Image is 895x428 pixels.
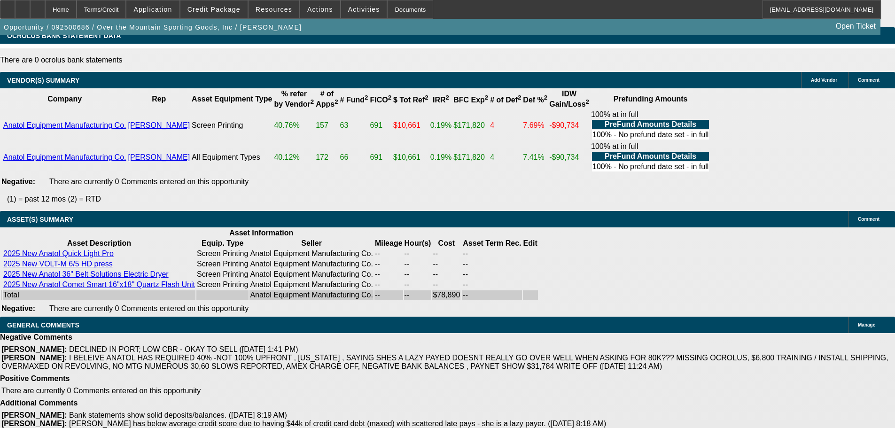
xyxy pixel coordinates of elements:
[393,142,429,173] td: $10,661
[69,345,298,353] span: DECLINED IN PORT; LOW CBR - OKAY TO SELL ([DATE] 1:41 PM)
[485,94,488,101] sup: 2
[340,142,369,173] td: 66
[522,110,548,141] td: 7.69%
[605,152,696,160] b: PreFund Amounts Details
[374,280,403,289] td: --
[518,94,521,101] sup: 2
[430,110,452,141] td: 0.19%
[404,270,432,279] td: --
[1,304,35,312] b: Negative:
[453,142,489,173] td: $171,820
[374,270,403,279] td: --
[1,411,67,419] b: [PERSON_NAME]:
[432,290,460,300] td: $78,890
[858,322,875,327] span: Manage
[256,6,292,13] span: Resources
[196,239,249,248] th: Equip. Type
[425,94,428,101] sup: 2
[249,280,373,289] td: Anatol Equipment Manufacturing Co.
[432,259,460,269] td: --
[47,95,82,103] b: Company
[126,0,179,18] button: Application
[544,94,547,101] sup: 2
[446,94,449,101] sup: 2
[592,162,709,171] td: 100% - No prefund date set - in full
[404,290,432,300] td: --
[316,90,338,108] b: # of Apps
[192,95,272,103] b: Asset Equipment Type
[430,142,452,173] td: 0.19%
[462,239,521,248] th: Asset Term Recommendation
[374,259,403,269] td: --
[374,249,403,258] td: --
[3,249,114,257] a: 2025 New Anatol Quick Light Pro
[307,6,333,13] span: Actions
[341,0,387,18] button: Activities
[274,90,314,108] b: % refer by Vendor
[432,270,460,279] td: --
[191,110,272,141] td: Screen Printing
[811,78,837,83] span: Add Vendor
[490,110,521,141] td: 4
[196,270,249,279] td: Screen Printing
[858,217,879,222] span: Comment
[3,270,169,278] a: 2025 New Anatol 36" Belt Solutions Electric Dryer
[592,130,709,140] td: 100% - No prefund date set - in full
[152,95,166,103] b: Rep
[858,78,879,83] span: Comment
[196,249,249,258] td: Screen Printing
[523,239,538,248] th: Edit
[249,270,373,279] td: Anatol Equipment Manufacturing Co.
[3,291,195,299] div: Total
[404,249,432,258] td: --
[67,239,131,247] b: Asset Description
[348,6,380,13] span: Activities
[549,142,590,173] td: -$90,734
[3,260,113,268] a: 2025 New VOLT-M 6/5 HD press
[393,110,429,141] td: $10,661
[463,239,521,247] b: Asset Term Rec.
[605,120,696,128] b: PreFund Amounts Details
[249,290,373,300] td: Anatol Equipment Manufacturing Co.
[49,178,249,186] span: There are currently 0 Comments entered on this opportunity
[522,142,548,173] td: 7.41%
[315,142,338,173] td: 172
[462,290,521,300] td: --
[249,0,299,18] button: Resources
[523,96,547,104] b: Def %
[591,110,710,140] div: 100% at in full
[405,239,431,247] b: Hour(s)
[49,304,249,312] span: There are currently 0 Comments entered on this opportunity
[300,0,340,18] button: Actions
[335,98,338,105] sup: 2
[832,18,879,34] a: Open Ticket
[433,96,449,104] b: IRR
[1,387,201,395] span: There are currently 0 Comments entered on this opportunity
[191,142,272,173] td: All Equipment Types
[462,280,521,289] td: --
[393,96,428,104] b: $ Tot Ref
[462,270,521,279] td: --
[1,178,35,186] b: Negative:
[462,259,521,269] td: --
[3,280,195,288] a: 2025 New Anatol Comet Smart 16"x18" Quartz Flash Unit
[1,420,67,428] b: [PERSON_NAME]:
[7,321,79,329] span: GENERAL COMMENTS
[301,239,322,247] b: Seller
[369,110,392,141] td: 691
[187,6,241,13] span: Credit Package
[229,229,293,237] b: Asset Information
[249,249,373,258] td: Anatol Equipment Manufacturing Co.
[490,96,521,104] b: # of Def
[128,121,190,129] a: [PERSON_NAME]
[404,280,432,289] td: --
[1,345,67,353] b: [PERSON_NAME]:
[438,239,455,247] b: Cost
[180,0,248,18] button: Credit Package
[128,153,190,161] a: [PERSON_NAME]
[315,110,338,141] td: 157
[586,98,589,105] sup: 2
[490,142,521,173] td: 4
[69,420,606,428] span: [PERSON_NAME] has below average credit score due to having $44k of credit card debt (maxed) with ...
[453,110,489,141] td: $171,820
